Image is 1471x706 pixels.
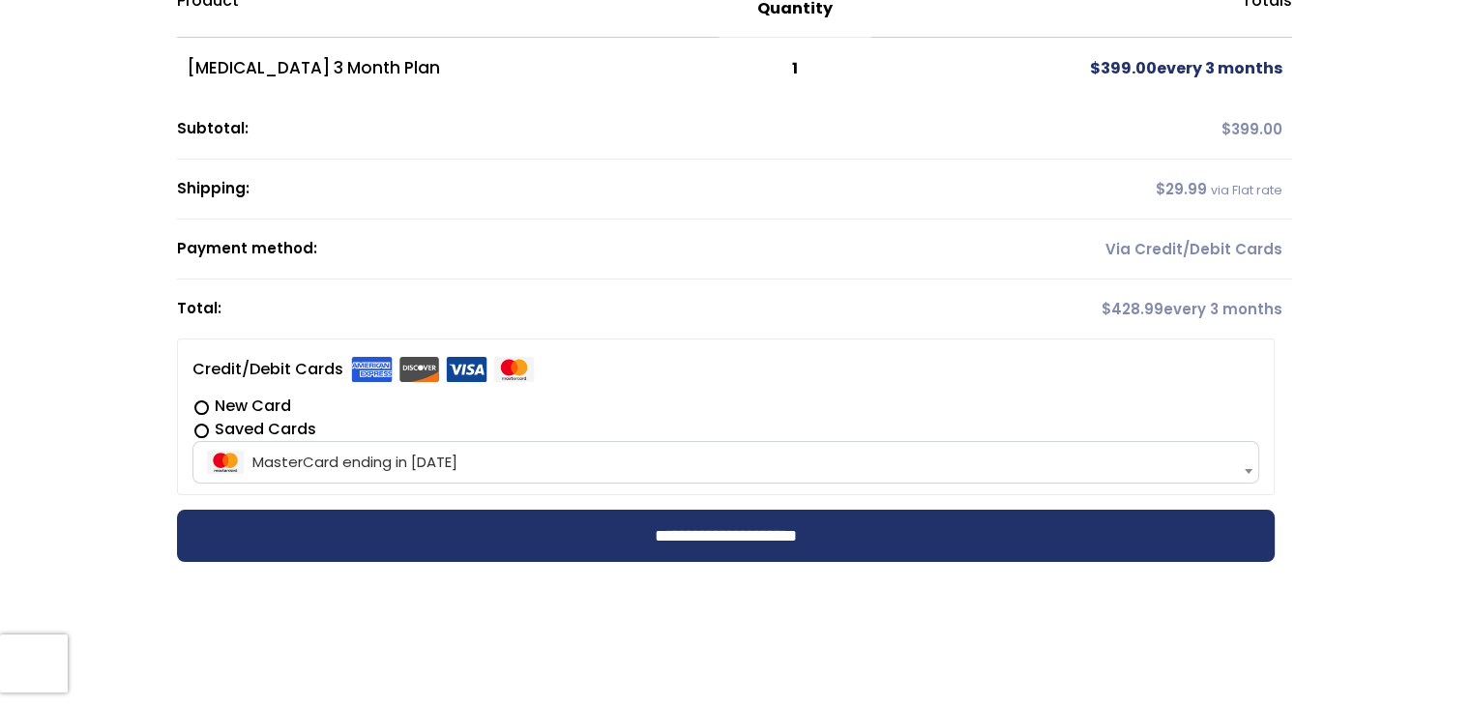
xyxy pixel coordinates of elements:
[871,38,1292,100] td: every 3 months
[177,160,871,220] th: Shipping:
[1156,179,1207,199] span: 29.99
[1102,299,1163,319] span: 428.99
[177,220,871,279] th: Payment method:
[1211,182,1282,198] small: via Flat rate
[1221,119,1231,139] span: $
[719,38,872,100] td: 1
[871,220,1292,279] td: Via Credit/Debit Cards
[192,395,1259,418] label: New Card
[871,279,1292,338] td: every 3 months
[177,38,719,100] td: [MEDICAL_DATA] 3 Month Plan
[398,357,440,382] img: discover.svg
[192,441,1259,484] span: MasterCard ending in 1963
[1090,57,1157,79] span: 399.00
[198,442,1253,483] span: MasterCard ending in 1963
[1090,57,1101,79] span: $
[446,357,487,382] img: visa.svg
[351,357,393,382] img: amex.svg
[1156,179,1165,199] span: $
[177,279,871,338] th: Total:
[192,418,1259,441] label: Saved Cards
[1221,119,1282,139] span: 399.00
[493,357,535,382] img: mastercard.svg
[1102,299,1111,319] span: $
[192,354,535,385] label: Credit/Debit Cards
[177,100,871,160] th: Subtotal:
